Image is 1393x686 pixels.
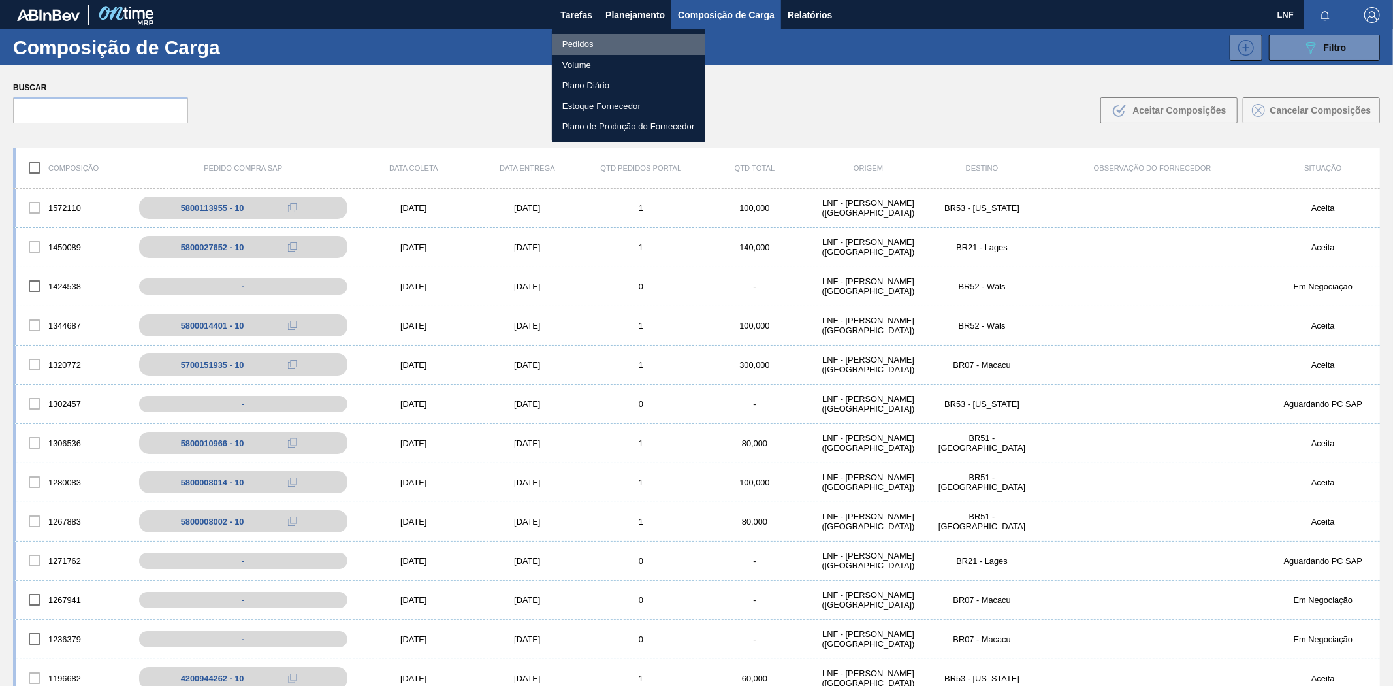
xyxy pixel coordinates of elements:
a: Volume [552,55,705,76]
a: Plano de Produção do Fornecedor [552,116,705,137]
a: Plano Diário [552,75,705,96]
a: Estoque Fornecedor [552,96,705,117]
a: Pedidos [552,34,705,55]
